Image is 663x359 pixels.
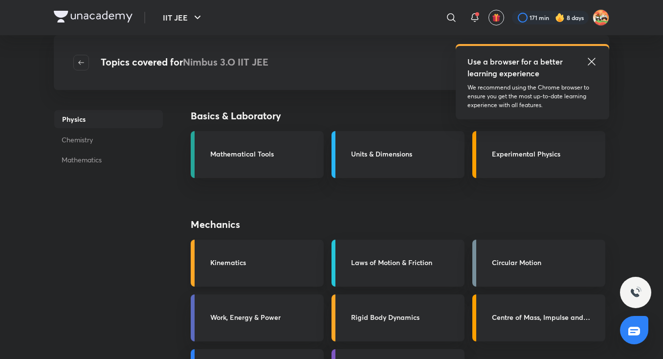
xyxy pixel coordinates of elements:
[191,217,558,232] h4: Mechanics
[54,11,133,25] a: Company Logo
[101,55,268,70] h4: Topics covered for
[210,257,318,268] h3: Kinematics
[54,11,133,22] img: Company Logo
[351,149,459,159] h3: Units & Dimensions
[183,55,268,68] span: Nimbus 3.O IIT JEE
[593,9,609,26] img: Aniket Kumar Barnwal
[492,312,599,322] h3: Centre of Mass, Impulse and Collisions
[54,151,163,169] p: Mathematics
[472,240,605,287] a: Circular Motion
[492,149,599,159] h3: Experimental Physics
[331,294,464,341] a: Rigid Body Dynamics
[210,149,318,159] h3: Mathematical Tools
[555,13,565,22] img: streak
[351,257,459,268] h3: Laws of Motion & Friction
[472,294,605,341] a: Centre of Mass, Impulse and Collisions
[630,287,641,298] img: ttu
[191,109,558,123] h4: Basics & Laboratory
[331,240,464,287] a: Laws of Motion & Friction
[488,10,504,25] button: avatar
[492,13,501,22] img: avatar
[54,131,163,149] p: Chemistry
[210,312,318,322] h3: Work, Energy & Power
[54,110,163,129] p: Physics
[467,83,597,110] p: We recommend using the Chrome browser to ensure you get the most up-to-date learning experience w...
[472,131,605,178] a: Experimental Physics
[351,312,459,322] h3: Rigid Body Dynamics
[191,294,324,341] a: Work, Energy & Power
[157,8,209,27] button: IIT JEE
[492,257,599,268] h3: Circular Motion
[191,240,324,287] a: Kinematics
[467,56,565,79] h5: Use a browser for a better learning experience
[191,131,324,178] a: Mathematical Tools
[331,131,464,178] a: Units & Dimensions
